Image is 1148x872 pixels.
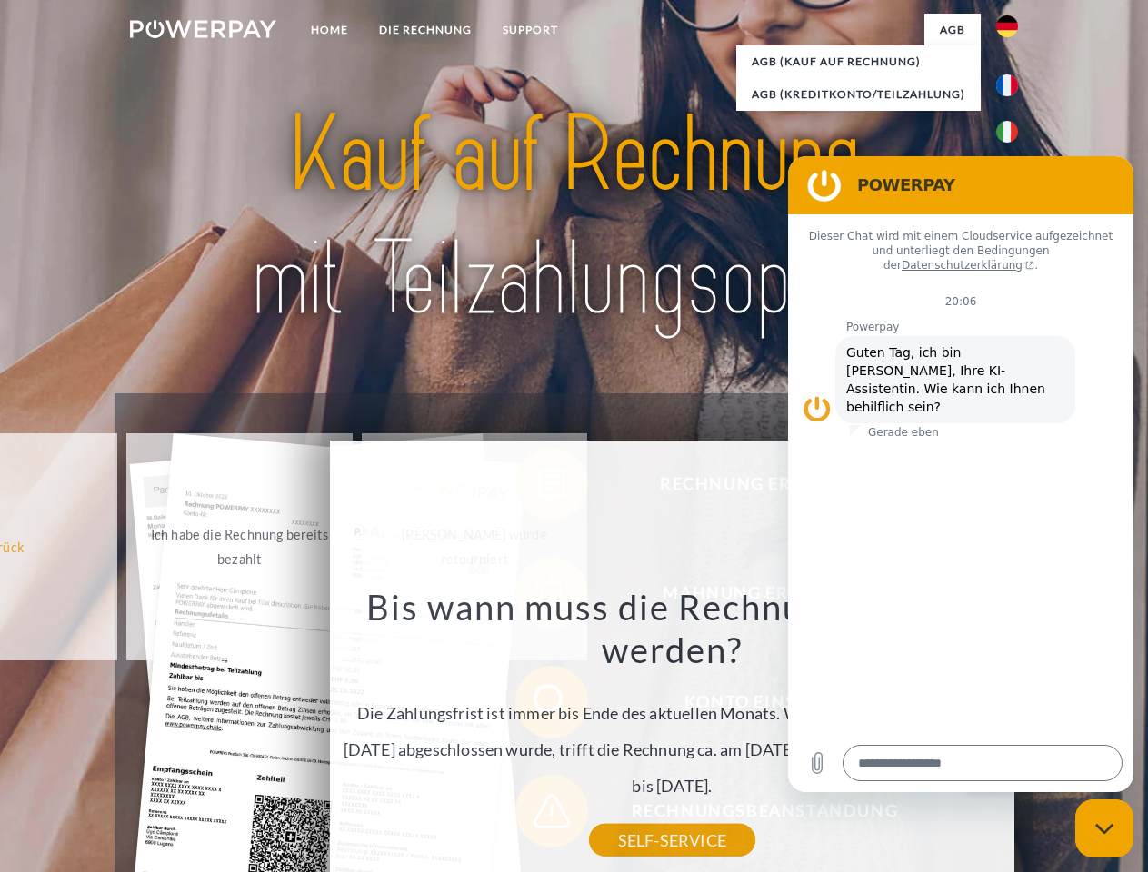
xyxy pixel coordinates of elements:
[340,585,1003,840] div: Die Zahlungsfrist ist immer bis Ende des aktuellen Monats. Wenn die Bestellung z.B. am [DATE] abg...
[736,45,981,78] a: AGB (Kauf auf Rechnung)
[364,14,487,46] a: DIE RECHNUNG
[736,78,981,111] a: AGB (Kreditkonto/Teilzahlung)
[924,14,981,46] a: agb
[1075,799,1133,857] iframe: Schaltfläche zum Öffnen des Messaging-Fensters; Konversation läuft
[137,522,342,571] div: Ich habe die Rechnung bereits bezahlt
[340,585,1003,672] h3: Bis wann muss die Rechnung bezahlt werden?
[589,824,755,857] a: SELF-SERVICE
[996,121,1018,143] img: it
[295,14,364,46] a: Home
[487,14,574,46] a: SUPPORT
[996,15,1018,37] img: de
[788,156,1133,792] iframe: Messaging-Fenster
[996,74,1018,96] img: fr
[174,87,974,348] img: title-powerpay_de.svg
[130,20,276,38] img: logo-powerpay-white.svg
